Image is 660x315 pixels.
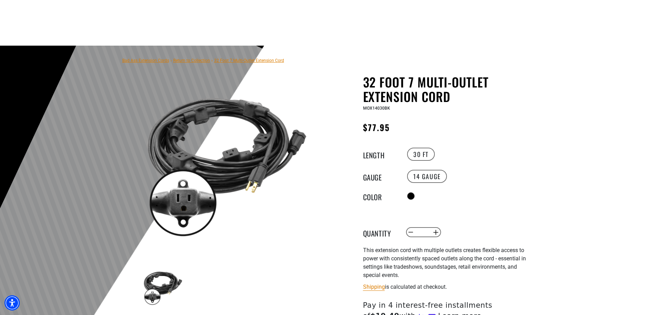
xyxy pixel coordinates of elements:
[170,58,172,63] span: ›
[363,284,385,290] a: Shipping
[122,58,169,63] a: Bad Ass Extension Cords
[363,106,390,111] span: MOX14030BK
[407,170,447,183] label: 14 Gauge
[173,58,210,63] a: Return to Collection
[363,150,398,159] legend: Length
[363,228,398,237] label: Quantity
[143,266,183,306] img: black
[363,247,526,278] span: This extension cord with multiple outlets creates flexible access to power with consistently spac...
[122,56,284,64] nav: breadcrumbs
[5,295,20,311] div: Accessibility Menu
[211,58,213,63] span: ›
[363,75,533,104] h1: 32 Foot 7 Multi-Outlet Extension Cord
[363,121,390,133] span: $77.95
[214,58,284,63] span: 32 Foot 7 Multi-Outlet Extension Cord
[363,192,398,201] legend: Color
[363,282,533,291] div: is calculated at checkout.
[407,148,435,161] label: 30 FT
[363,172,398,181] legend: Gauge
[143,76,310,243] img: black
